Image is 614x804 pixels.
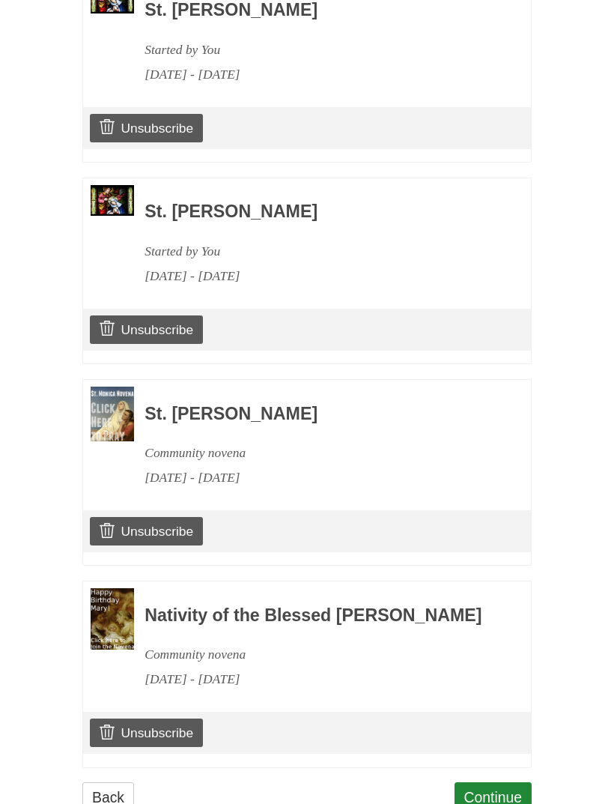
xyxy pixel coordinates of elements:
div: [DATE] - [DATE] [145,465,490,490]
a: Unsubscribe [90,719,203,747]
h3: Nativity of the Blessed [PERSON_NAME] [145,606,490,626]
div: [DATE] - [DATE] [145,62,490,87]
a: Unsubscribe [90,114,203,142]
img: Novena image [91,588,134,650]
img: Novena image [91,185,134,215]
a: Unsubscribe [90,315,203,344]
div: Started by You [145,37,490,62]
h3: St. [PERSON_NAME] [145,1,490,20]
a: Unsubscribe [90,517,203,545]
img: Novena image [91,387,134,441]
div: Started by You [145,239,490,264]
div: [DATE] - [DATE] [145,667,490,692]
h3: St. [PERSON_NAME] [145,202,490,222]
div: Community novena [145,642,490,667]
div: Community novena [145,441,490,465]
div: [DATE] - [DATE] [145,264,490,288]
h3: St. [PERSON_NAME] [145,405,490,424]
